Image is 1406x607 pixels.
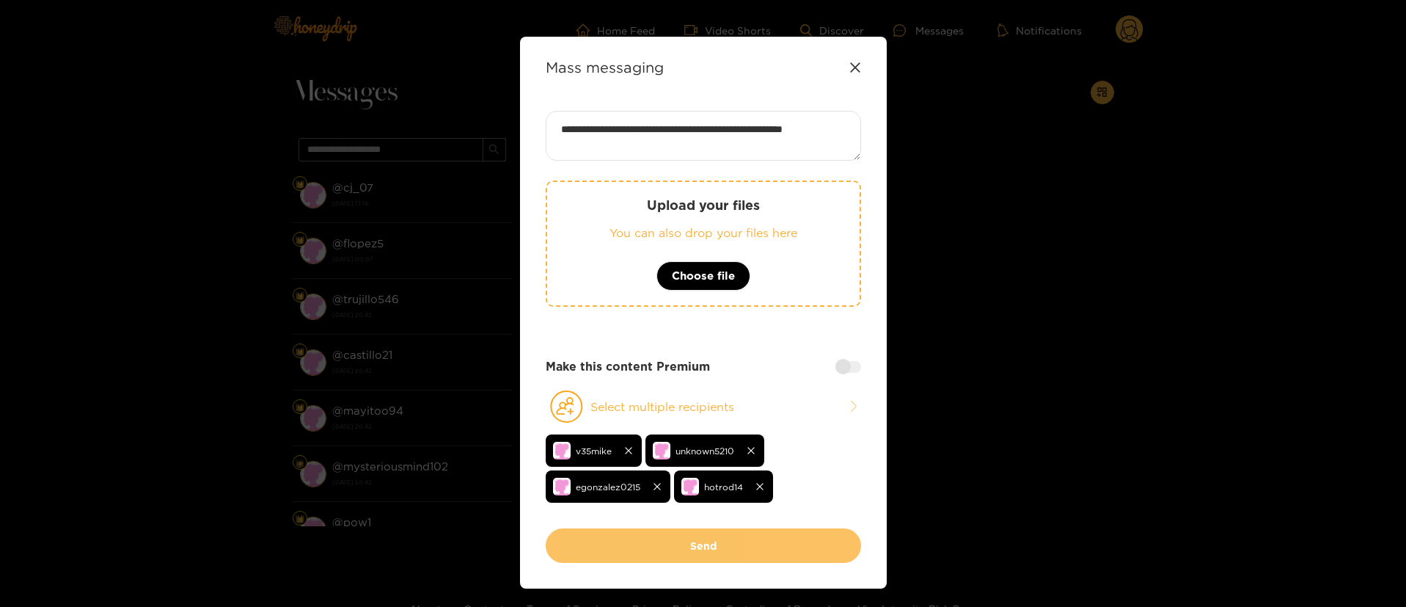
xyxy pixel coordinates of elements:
[704,479,743,495] span: hotrod14
[681,478,699,495] img: no-avatar.png
[653,442,670,459] img: no-avatar.png
[546,390,861,424] button: Select multiple recipients
[576,479,640,495] span: egonzalez0215
[546,59,664,76] strong: Mass messaging
[576,225,830,241] p: You can also drop your files here
[672,267,735,285] span: Choose file
[576,443,612,459] span: v35mike
[656,261,750,291] button: Choose file
[546,358,710,375] strong: Make this content Premium
[675,443,734,459] span: unknown5210
[553,478,571,495] img: no-avatar.png
[553,442,571,459] img: no-avatar.png
[576,197,830,214] p: Upload your files
[546,528,861,563] button: Send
